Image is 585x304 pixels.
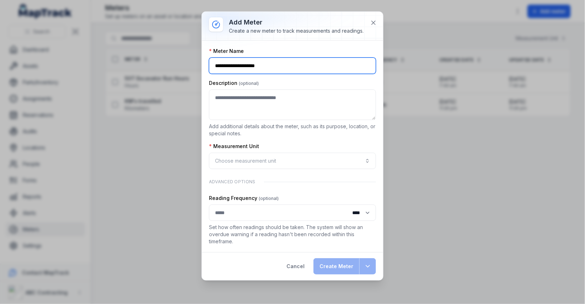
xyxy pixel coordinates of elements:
[209,89,376,120] textarea: :rn:-form-item-label
[229,27,364,34] div: Create a new meter to track measurements and readings.
[280,258,311,275] button: Cancel
[209,153,376,169] button: Choose measurement unit
[229,17,364,27] h3: Add meter
[209,58,376,74] input: :rm:-form-item-label
[209,224,376,245] p: Set how often readings should be taken. The system will show an overdue warning if a reading hasn...
[209,48,244,55] label: Meter Name
[209,205,376,221] input: :rs:-form-item-label
[209,80,259,87] label: Description
[209,143,259,150] label: Measurement Unit
[209,195,279,202] label: Reading Frequency
[209,175,376,189] div: Advanced Options
[209,123,376,137] p: Add additional details about the meter, such as its purpose, location, or special notes.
